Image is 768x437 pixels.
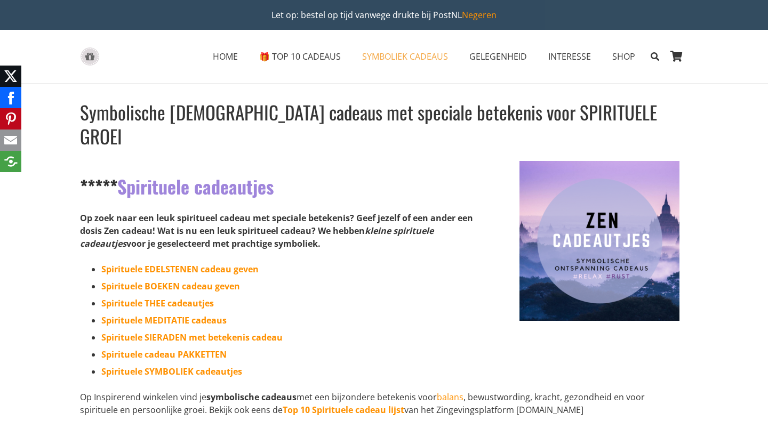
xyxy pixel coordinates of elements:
[80,391,679,416] p: Op Inspirerend winkelen vind je met een bijzondere betekenis voor , bewustwording, kracht, gezond...
[665,30,688,83] a: Winkelwagen
[437,391,463,403] a: balans
[462,9,497,21] a: Negeren
[80,173,274,200] strong: Spirituele cadeautjes
[362,51,448,62] span: SYMBOLIEK CADEAUS
[351,43,459,70] a: SYMBOLIEK CADEAUSSYMBOLIEK CADEAUS Menu
[80,212,473,249] strong: Op zoek naar een leuk spiritueel cadeau met speciale betekenis? Geef jezelf of een ander een dosi...
[283,404,404,416] a: Top 10 Spirituele cadeau lijst
[101,366,242,377] a: Spirituele SYMBOLIEK cadeautjes
[213,51,238,62] span: HOME
[101,349,227,360] a: Spirituele cadeau PAKKETTEN
[80,100,679,148] h1: Symbolische [DEMOGRAPHIC_DATA] cadeaus met speciale betekenis voor SPIRITUELE GROEI
[459,43,538,70] a: GELEGENHEIDGELEGENHEID Menu
[80,225,434,249] em: kleine spirituele cadeautjes
[101,297,214,309] a: Spirituele THEE cadeautjes
[538,43,602,70] a: INTERESSEINTERESSE Menu
[612,51,635,62] span: SHOP
[101,331,283,343] a: Spirituele SIERADEN met betekenis cadeau
[101,314,227,326] a: Spirituele MEDITATIE cadeaus
[206,391,297,403] strong: symbolische cadeaus
[646,43,665,70] a: Zoeken
[548,51,591,62] span: INTERESSE
[259,51,341,62] span: 🎁 TOP 10 CADEAUS
[80,47,100,66] a: gift-box-icon-grey-inspirerendwinkelen
[519,161,679,321] img: Relax en anti-stress cadeaus voor meer Zen
[101,280,240,292] a: Spirituele BOEKEN cadeau geven
[249,43,351,70] a: 🎁 TOP 10 CADEAUS🎁 TOP 10 CADEAUS Menu
[101,263,259,275] a: Spirituele EDELSTENEN cadeau geven
[602,43,646,70] a: SHOPSHOP Menu
[469,51,527,62] span: GELEGENHEID
[202,43,249,70] a: HOMEHOME Menu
